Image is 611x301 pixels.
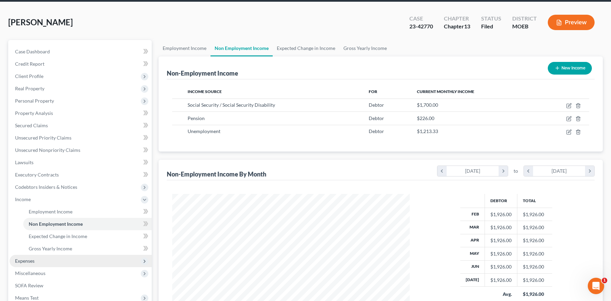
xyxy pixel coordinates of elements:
a: Non Employment Income [23,218,152,230]
span: Personal Property [15,98,54,104]
a: Unsecured Nonpriority Claims [10,144,152,156]
div: Filed [481,23,501,30]
span: Expenses [15,258,35,264]
div: Non-Employment Income [167,69,238,77]
span: 1 [602,278,607,283]
th: Feb [460,208,485,221]
a: Secured Claims [10,119,152,132]
div: MOEB [512,23,537,30]
div: 23-42770 [409,23,433,30]
span: Income [15,196,31,202]
span: Income Source [188,89,222,94]
span: Property Analysis [15,110,53,116]
div: [DATE] [533,166,585,176]
div: $1,926.00 [490,250,512,257]
th: [DATE] [460,274,485,287]
iframe: Intercom live chat [588,278,604,294]
td: $1,926.00 [517,260,552,273]
span: Unemployment [188,128,220,134]
span: $1,213.33 [417,128,438,134]
span: to [514,168,518,174]
div: $1,926.00 [490,237,512,244]
a: Gross Yearly Income [339,40,391,56]
div: $1,926.00 [523,291,547,298]
a: Lawsuits [10,156,152,169]
span: Social Security / Social Security Disability [188,102,275,108]
i: chevron_left [524,166,533,176]
a: Expected Change in Income [273,40,339,56]
i: chevron_left [437,166,447,176]
span: Employment Income [29,209,72,214]
span: Debtor [369,128,384,134]
div: $1,926.00 [490,211,512,218]
span: Real Property [15,86,44,91]
span: Gross Yearly Income [29,246,72,251]
div: Non-Employment Income By Month [167,170,266,178]
span: Executory Contracts [15,172,59,178]
td: $1,926.00 [517,274,552,287]
th: Jun [460,260,485,273]
div: Status [481,15,501,23]
a: Case Dashboard [10,45,152,58]
div: $1,926.00 [490,224,512,231]
span: Secured Claims [15,122,48,128]
span: SOFA Review [15,283,43,288]
span: $1,700.00 [417,102,438,108]
span: Debtor [369,115,384,121]
a: Credit Report [10,58,152,70]
span: Means Test [15,295,39,301]
span: Debtor [369,102,384,108]
th: Mar [460,221,485,234]
a: Unsecured Priority Claims [10,132,152,144]
td: $1,926.00 [517,208,552,221]
div: Chapter [444,23,470,30]
span: $226.00 [417,115,434,121]
span: Expected Change in Income [29,233,87,239]
th: Apr [460,234,485,247]
span: Unsecured Nonpriority Claims [15,147,80,153]
button: Preview [548,15,595,30]
span: For [369,89,377,94]
th: Total [517,194,552,208]
a: Expected Change in Income [23,230,152,243]
a: Non Employment Income [211,40,273,56]
td: $1,926.00 [517,234,552,247]
div: $1,926.00 [490,277,512,284]
a: Property Analysis [10,107,152,119]
div: District [512,15,537,23]
a: SOFA Review [10,279,152,292]
a: Employment Income [23,206,152,218]
button: New Income [548,62,592,75]
div: Avg. [490,291,512,298]
span: Non Employment Income [29,221,83,227]
span: [PERSON_NAME] [8,17,73,27]
a: Employment Income [159,40,211,56]
span: Codebtors Insiders & Notices [15,184,77,190]
div: Case [409,15,433,23]
i: chevron_right [499,166,508,176]
th: May [460,247,485,260]
div: $1,926.00 [490,263,512,270]
span: Lawsuits [15,159,33,165]
a: Executory Contracts [10,169,152,181]
span: Miscellaneous [15,270,45,276]
td: $1,926.00 [517,221,552,234]
span: Credit Report [15,61,44,67]
span: 13 [464,23,470,29]
a: Gross Yearly Income [23,243,152,255]
td: $1,926.00 [517,247,552,260]
th: Debtor [485,194,517,208]
span: Current Monthly Income [417,89,474,94]
span: Client Profile [15,73,43,79]
span: Case Dashboard [15,49,50,54]
div: [DATE] [447,166,499,176]
div: Chapter [444,15,470,23]
i: chevron_right [585,166,594,176]
span: Pension [188,115,205,121]
span: Unsecured Priority Claims [15,135,71,141]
